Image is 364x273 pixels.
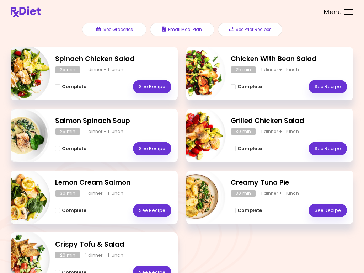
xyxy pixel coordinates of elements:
[85,66,123,73] div: 1 dinner + 1 lunch
[62,208,86,213] span: Complete
[167,106,226,165] img: Info - Grilled Chicken Salad
[55,54,171,64] h2: Spinach Chicken Salad
[133,142,171,155] a: See Recipe - Salmon Spinach Soup
[150,23,214,36] button: Email Meal Plan
[55,178,171,188] h2: Lemon Cream Salmon
[231,178,347,188] h2: Creamy Tuna Pie
[167,168,226,227] img: Info - Creamy Tuna Pie
[231,144,262,153] button: Complete - Grilled Chicken Salad
[55,144,86,153] button: Complete - Salmon Spinach Soup
[55,252,80,258] div: 20 min
[133,80,171,93] a: See Recipe - Spinach Chicken Salad
[55,206,86,215] button: Complete - Lemon Cream Salmon
[237,84,262,90] span: Complete
[55,66,80,73] div: 25 min
[309,80,347,93] a: See Recipe - Chicken With Bean Salad
[261,190,299,197] div: 1 dinner + 1 lunch
[133,204,171,217] a: See Recipe - Lemon Cream Salmon
[231,190,256,197] div: 30 min
[231,116,347,126] h2: Grilled Chicken Salad
[237,208,262,213] span: Complete
[167,44,226,103] img: Info - Chicken With Bean Salad
[231,66,256,73] div: 25 min
[324,9,342,15] span: Menu
[231,54,347,64] h2: Chicken With Bean Salad
[231,82,262,91] button: Complete - Chicken With Bean Salad
[55,128,80,135] div: 25 min
[261,128,299,135] div: 1 dinner + 1 lunch
[231,206,262,215] button: Complete - Creamy Tuna Pie
[55,240,171,250] h2: Crispy Tofu & Salad
[62,146,86,151] span: Complete
[55,82,86,91] button: Complete - Spinach Chicken Salad
[85,128,123,135] div: 1 dinner + 1 lunch
[309,204,347,217] a: See Recipe - Creamy Tuna Pie
[85,190,123,197] div: 1 dinner + 1 lunch
[231,128,256,135] div: 30 min
[11,6,41,17] img: RxDiet
[237,146,262,151] span: Complete
[82,23,146,36] button: See Groceries
[85,252,123,258] div: 1 dinner + 1 lunch
[55,190,80,197] div: 30 min
[309,142,347,155] a: See Recipe - Grilled Chicken Salad
[261,66,299,73] div: 1 dinner + 1 lunch
[55,116,171,126] h2: Salmon Spinach Soup
[218,23,282,36] button: See Prior Recipes
[62,84,86,90] span: Complete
